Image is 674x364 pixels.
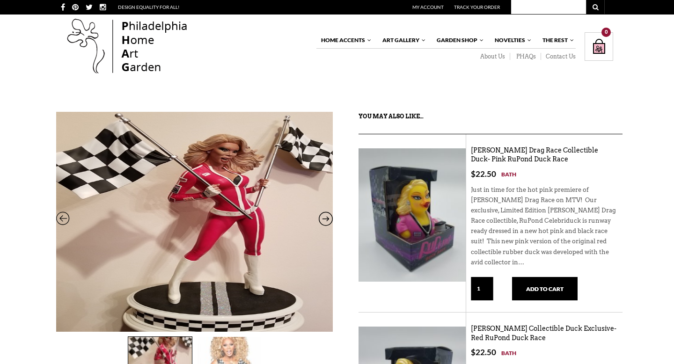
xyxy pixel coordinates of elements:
a: [PERSON_NAME] Collectible Duck Exclusive- Red RuPond Duck Race [471,325,616,342]
a: The Rest [538,32,575,48]
a: Home Accents [316,32,372,48]
a: Contact Us [541,53,576,60]
a: Garden Shop [432,32,484,48]
a: Bath [501,348,516,358]
bdi: 22.50 [471,169,496,179]
a: Bath [501,169,516,179]
a: PHAQs [510,53,541,60]
a: About Us [474,53,510,60]
a: Art Gallery [378,32,426,48]
div: 0 [601,28,611,37]
div: Just in time for the hot pink premiere of [PERSON_NAME] Drag Race on MTV! Our exclusive, Limited ... [471,179,618,277]
a: Novelties [490,32,532,48]
a: [PERSON_NAME] Drag Race Collectible Duck- Pink RuPond Duck Race [471,146,598,164]
span: $ [471,169,476,179]
input: Qty [471,277,493,300]
button: Add to cart [512,277,578,300]
bdi: 22.50 [471,347,496,357]
span: $ [471,347,476,357]
a: Track Your Order [454,4,500,10]
strong: You may also like… [359,113,424,120]
a: My Account [412,4,444,10]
